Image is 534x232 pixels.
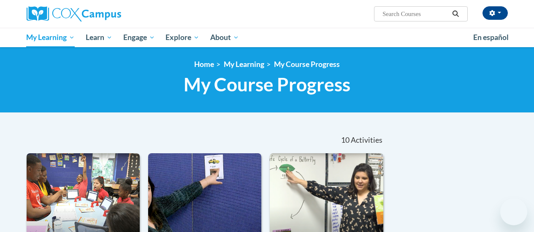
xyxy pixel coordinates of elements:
a: My Learning [224,60,264,69]
button: Account Settings [482,6,508,20]
a: En español [468,29,514,46]
span: Activities [351,136,382,145]
span: En español [473,33,509,42]
span: About [210,32,239,43]
a: Cox Campus [27,6,179,21]
a: About [205,28,244,47]
span: Learn [86,32,112,43]
input: Search Courses [382,9,449,19]
a: My Learning [21,28,81,47]
a: Engage [118,28,160,47]
span: Engage [123,32,155,43]
span: My Course Progress [184,73,350,96]
span: 10 [341,136,350,145]
div: Main menu [20,28,514,47]
a: Explore [160,28,205,47]
a: My Course Progress [274,60,340,69]
span: My Learning [26,32,75,43]
a: Learn [80,28,118,47]
a: Home [194,60,214,69]
button: Search [449,9,462,19]
img: Cox Campus [27,6,121,21]
iframe: Button to launch messaging window [500,198,527,225]
span: Explore [165,32,199,43]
